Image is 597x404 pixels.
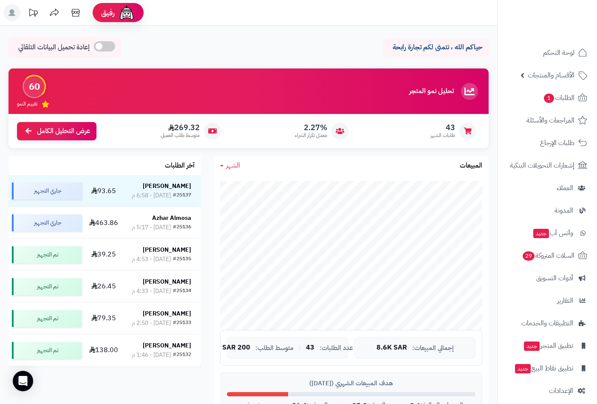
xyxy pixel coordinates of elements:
a: تطبيق المتجرجديد [503,336,592,356]
span: إعادة تحميل البيانات التلقائي [18,43,90,52]
h3: المبيعات [460,162,482,170]
span: تقييم النمو [17,100,37,108]
td: 26.45 [85,271,122,302]
td: 79.35 [85,303,122,334]
span: أدوات التسويق [536,272,573,284]
div: #25134 [173,287,191,296]
strong: [PERSON_NAME] [143,277,191,286]
div: #25132 [173,351,191,359]
strong: [PERSON_NAME] [143,309,191,318]
a: طلبات الإرجاع [503,133,592,153]
span: عرض التحليل الكامل [37,126,90,136]
span: 1 [544,94,554,103]
span: السلات المتروكة [522,250,574,262]
span: جديد [533,229,549,238]
a: أدوات التسويق [503,268,592,288]
span: الأقسام والمنتجات [528,69,574,81]
div: تم التجهيز [12,246,82,263]
td: 39.25 [85,239,122,270]
span: طلبات الإرجاع [540,137,574,149]
div: #25135 [173,255,191,264]
div: تم التجهيز [12,310,82,327]
span: 29 [523,251,535,261]
a: الشهر [220,161,240,171]
div: [DATE] - 4:33 م [132,287,171,296]
h3: آخر الطلبات [165,162,195,170]
span: وآتس آب [532,227,573,239]
span: | [299,344,301,351]
span: التقارير [557,295,573,307]
strong: [PERSON_NAME] [143,245,191,254]
a: الطلبات1 [503,88,592,108]
span: طلبات الشهر [430,132,455,139]
span: 43 [430,123,455,132]
img: logo-2.png [539,21,589,39]
span: 8.6K SAR [376,344,407,352]
span: تطبيق نقاط البيع [514,362,573,374]
div: [DATE] - 6:58 م [132,191,171,200]
a: المدونة [503,200,592,221]
div: تم التجهيز [12,342,82,359]
span: المراجعات والأسئلة [526,114,574,126]
a: العملاء [503,178,592,198]
div: هدف المبيعات الشهري ([DATE]) [227,379,475,388]
a: التطبيقات والخدمات [503,313,592,333]
div: [DATE] - 2:50 م [132,319,171,327]
div: #25136 [173,223,191,232]
span: 43 [306,344,314,352]
td: 93.65 [85,175,122,207]
div: [DATE] - 1:46 م [132,351,171,359]
div: Open Intercom Messenger [13,371,33,391]
span: متوسط الطلب: [255,344,294,352]
span: جديد [524,341,540,351]
span: التطبيقات والخدمات [521,317,573,329]
a: التقارير [503,290,592,311]
span: عدد الطلبات: [320,344,353,352]
div: [DATE] - 5:17 م [132,223,171,232]
div: #25137 [173,191,191,200]
strong: [PERSON_NAME] [143,341,191,350]
span: لوحة التحكم [543,47,574,59]
strong: [PERSON_NAME] [143,182,191,191]
td: 463.86 [85,207,122,239]
span: المدونة [555,205,573,216]
a: تحديثات المنصة [23,4,44,23]
div: جاري التجهيز [12,182,82,199]
a: وآتس آبجديد [503,223,592,243]
a: المراجعات والأسئلة [503,110,592,131]
img: ai-face.png [118,4,135,21]
span: إشعارات التحويلات البنكية [510,159,574,171]
span: تطبيق المتجر [523,340,573,352]
span: معدل تكرار الشراء [295,132,327,139]
span: 269.32 [161,123,200,132]
a: الإعدادات [503,381,592,401]
div: #25133 [173,319,191,327]
span: الشهر [226,160,240,171]
span: جديد [515,364,531,373]
span: الإعدادات [549,385,573,397]
a: عرض التحليل الكامل [17,122,96,140]
span: العملاء [557,182,573,194]
div: [DATE] - 4:53 م [132,255,171,264]
span: إجمالي المبيعات: [412,344,454,352]
span: رفيق [101,8,115,18]
a: السلات المتروكة29 [503,245,592,266]
div: جاري التجهيز [12,214,82,231]
span: 200 SAR [222,344,250,352]
strong: Azhar Almosa [152,213,191,222]
span: 2.27% [295,123,327,132]
a: إشعارات التحويلات البنكية [503,155,592,176]
a: تطبيق نقاط البيعجديد [503,358,592,378]
a: لوحة التحكم [503,43,592,63]
span: الطلبات [543,92,574,104]
td: 138.00 [85,335,122,366]
div: تم التجهيز [12,278,82,295]
p: حياكم الله ، نتمنى لكم تجارة رابحة [389,43,482,52]
span: متوسط طلب العميل [161,132,200,139]
h3: تحليل نمو المتجر [409,88,454,95]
